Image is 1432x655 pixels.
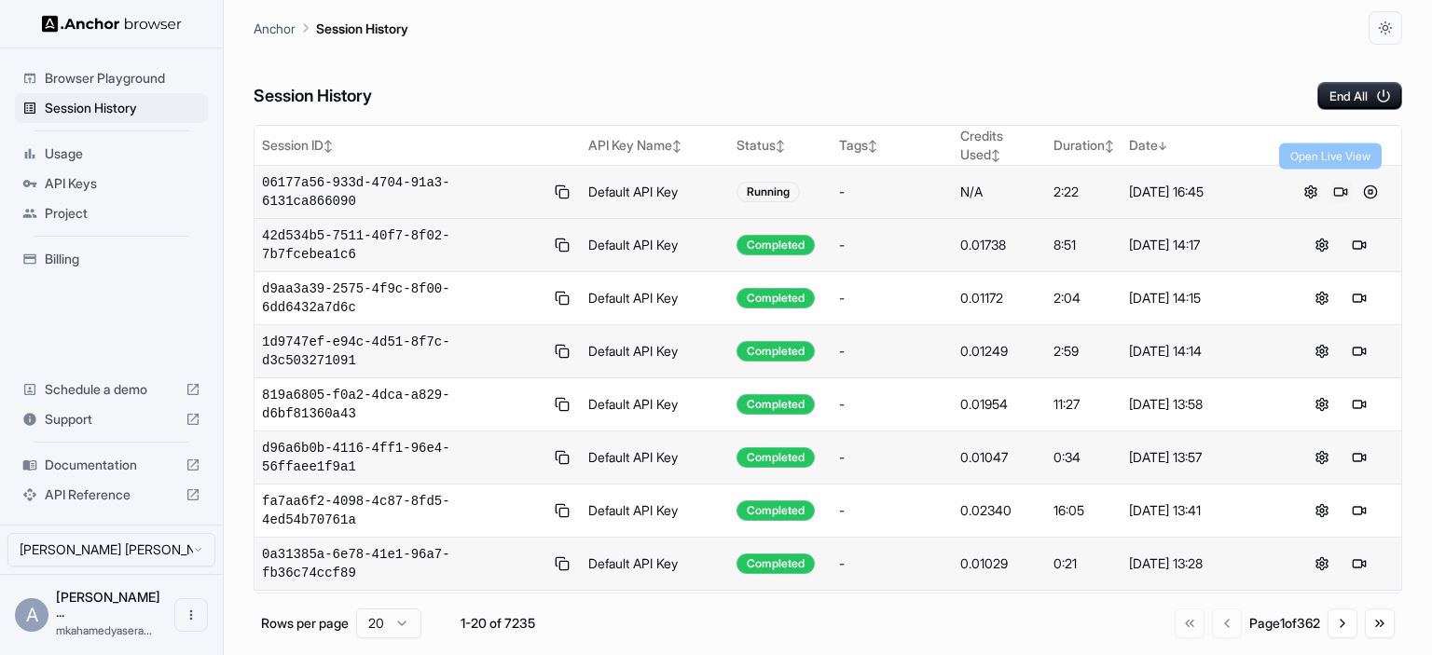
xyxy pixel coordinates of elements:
[737,182,800,202] div: Running
[1129,136,1273,155] div: Date
[262,545,544,582] span: 0a31385a-6e78-41e1-96a7-fb36c74ccf89
[254,83,372,110] h6: Session History
[15,63,208,93] div: Browser Playground
[56,623,152,637] span: mkahamedyaserarafath@gmail.com
[15,93,208,123] div: Session History
[839,136,945,155] div: Tags
[960,448,1039,467] div: 0.01047
[839,448,945,467] div: -
[1053,236,1114,254] div: 8:51
[451,614,544,633] div: 1-20 of 7235
[262,280,544,317] span: d9aa3a39-2575-4f9c-8f00-6dd6432a7d6c
[45,380,178,399] span: Schedule a demo
[1249,614,1320,633] div: Page 1 of 362
[960,501,1039,520] div: 0.02340
[588,136,723,155] div: API Key Name
[42,15,182,33] img: Anchor Logo
[15,375,208,404] div: Schedule a demo
[737,235,815,255] div: Completed
[1317,82,1402,110] button: End All
[581,325,730,378] td: Default API Key
[1053,554,1114,573] div: 0:21
[45,204,200,223] span: Project
[1129,501,1273,520] div: [DATE] 13:41
[1129,342,1273,361] div: [DATE] 14:14
[581,484,730,538] td: Default API Key
[1053,183,1114,201] div: 2:22
[1053,448,1114,467] div: 0:34
[581,272,730,325] td: Default API Key
[839,289,945,307] div: -
[15,169,208,198] div: API Keys
[960,236,1039,254] div: 0.01738
[960,127,1039,164] div: Credits Used
[737,288,815,308] div: Completed
[174,598,208,632] button: Open menu
[262,136,573,155] div: Session ID
[262,492,544,529] span: fa7aa6f2-4098-4c87-8fd5-4ed54b70761a
[254,18,408,38] nav: breadcrumb
[1158,139,1167,153] span: ↓
[1053,501,1114,520] div: 16:05
[45,250,200,268] span: Billing
[15,404,208,434] div: Support
[1105,139,1114,153] span: ↕
[15,139,208,169] div: Usage
[45,144,200,163] span: Usage
[45,69,200,88] span: Browser Playground
[581,591,730,644] td: Default API Key
[1129,395,1273,414] div: [DATE] 13:58
[262,333,544,370] span: 1d9747ef-e94c-4d51-8f7c-d3c503271091
[15,198,208,228] div: Project
[960,183,1039,201] div: N/A
[960,395,1039,414] div: 0.01954
[45,410,178,429] span: Support
[839,395,945,414] div: -
[1129,289,1273,307] div: [DATE] 14:15
[15,480,208,510] div: API Reference
[1053,136,1114,155] div: Duration
[56,589,160,620] span: Ahamed Yaser Arafath MK
[262,439,544,476] span: d96a6b0b-4116-4ff1-96e4-56ffaee1f9a1
[1053,289,1114,307] div: 2:04
[737,553,815,574] div: Completed
[737,500,815,521] div: Completed
[581,166,730,219] td: Default API Key
[991,148,1000,162] span: ↕
[15,450,208,480] div: Documentation
[1129,236,1273,254] div: [DATE] 14:17
[581,538,730,591] td: Default API Key
[45,99,200,117] span: Session History
[672,139,682,153] span: ↕
[839,236,945,254] div: -
[15,244,208,274] div: Billing
[839,501,945,520] div: -
[960,342,1039,361] div: 0.01249
[1129,448,1273,467] div: [DATE] 13:57
[581,378,730,431] td: Default API Key
[262,173,544,211] span: 06177a56-933d-4704-91a3-6131ca866090
[868,139,877,153] span: ↕
[737,394,815,415] div: Completed
[839,554,945,573] div: -
[45,485,178,504] span: API Reference
[324,139,333,153] span: ↕
[737,341,815,362] div: Completed
[1053,395,1114,414] div: 11:27
[15,598,48,632] div: A
[1053,342,1114,361] div: 2:59
[737,136,824,155] div: Status
[776,139,785,153] span: ↕
[262,386,544,423] span: 819a6805-f0a2-4dca-a829-d6bf81360a43
[45,456,178,474] span: Documentation
[254,19,296,38] p: Anchor
[581,431,730,484] td: Default API Key
[737,447,815,468] div: Completed
[960,289,1039,307] div: 0.01172
[839,183,945,201] div: -
[839,342,945,361] div: -
[316,19,408,38] p: Session History
[1129,554,1273,573] div: [DATE] 13:28
[581,219,730,272] td: Default API Key
[261,614,349,633] p: Rows per page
